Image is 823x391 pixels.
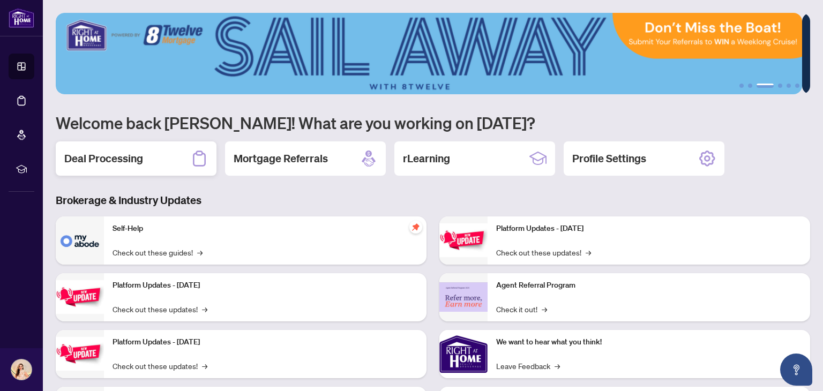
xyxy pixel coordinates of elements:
img: Self-Help [56,216,104,265]
h2: Profile Settings [572,151,646,166]
button: 1 [739,84,744,88]
span: → [202,303,207,315]
img: Agent Referral Program [439,282,488,312]
span: → [202,360,207,372]
span: pushpin [409,221,422,234]
span: → [197,246,203,258]
img: We want to hear what you think! [439,330,488,378]
img: Slide 2 [56,13,802,94]
img: Profile Icon [11,359,32,380]
p: Platform Updates - [DATE] [113,280,418,291]
a: Check out these updates!→ [496,246,591,258]
button: 3 [757,84,774,88]
button: 6 [795,84,799,88]
h2: rLearning [403,151,450,166]
a: Check it out!→ [496,303,547,315]
a: Leave Feedback→ [496,360,560,372]
button: 5 [787,84,791,88]
span: → [586,246,591,258]
h1: Welcome back [PERSON_NAME]! What are you working on [DATE]? [56,112,810,133]
h2: Mortgage Referrals [234,151,328,166]
img: Platform Updates - June 23, 2025 [439,223,488,257]
span: → [542,303,547,315]
a: Check out these guides!→ [113,246,203,258]
h2: Deal Processing [64,151,143,166]
a: Check out these updates!→ [113,360,207,372]
span: → [555,360,560,372]
img: Platform Updates - July 21, 2025 [56,337,104,371]
p: Agent Referral Program [496,280,802,291]
p: We want to hear what you think! [496,336,802,348]
img: logo [9,8,34,28]
button: 2 [748,84,752,88]
button: Open asap [780,354,812,386]
a: Check out these updates!→ [113,303,207,315]
h3: Brokerage & Industry Updates [56,193,810,208]
p: Self-Help [113,223,418,235]
p: Platform Updates - [DATE] [113,336,418,348]
img: Platform Updates - September 16, 2025 [56,280,104,314]
p: Platform Updates - [DATE] [496,223,802,235]
button: 4 [778,84,782,88]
